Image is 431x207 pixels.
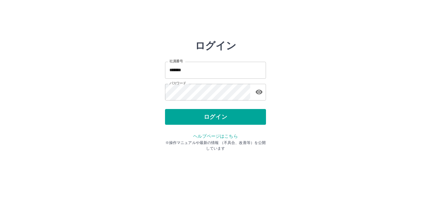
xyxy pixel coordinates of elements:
[193,134,238,139] a: ヘルプページはこちら
[165,140,266,151] p: ※操作マニュアルや最新の情報 （不具合、改善等）を公開しています
[169,59,183,64] label: 社員番号
[165,109,266,125] button: ログイン
[169,81,186,86] label: パスワード
[195,40,236,52] h2: ログイン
